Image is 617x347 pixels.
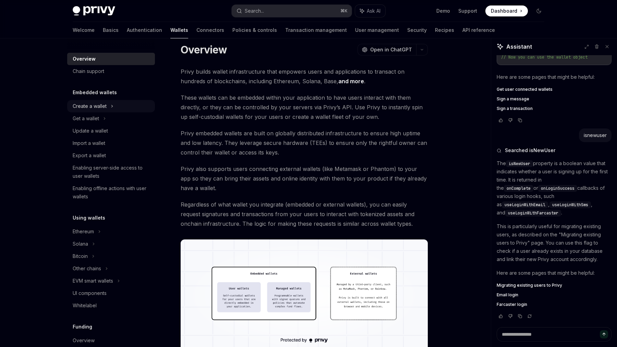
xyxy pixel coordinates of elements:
div: Import a wallet [73,139,105,147]
a: Policies & controls [232,22,277,38]
p: Here are some pages that might be helpful: [497,269,612,277]
a: Overview [67,53,155,65]
span: Migrating existing users to Privy [497,283,562,288]
div: isnewuser [584,132,607,139]
div: Solana [73,240,88,248]
h1: Overview [181,44,227,56]
a: Connectors [196,22,224,38]
a: Recipes [435,22,454,38]
a: Transaction management [285,22,347,38]
button: Send message [600,330,608,338]
p: The property is a boolean value that indicates whether a user is signing up for the first time. I... [497,159,612,217]
button: Ask AI [355,5,385,17]
a: Overview [67,334,155,347]
a: Import a wallet [67,137,155,149]
span: These wallets can be embedded within your application to have users interact with them directly, ... [181,93,428,122]
div: Whitelabel [73,301,97,310]
div: Search... [245,7,264,15]
span: isNewUser [509,161,530,166]
a: Enabling server-side access to user wallets [67,162,155,182]
span: Searched isNewUser [505,147,555,154]
span: onLoginSuccess [541,186,574,191]
button: Search...⌘K [232,5,352,17]
span: Privy also supports users connecting external wallets (like Metamask or Phantom) to your app so t... [181,164,428,193]
span: Assistant [506,42,532,51]
span: Ask AI [367,8,380,14]
span: // Now you can use the wallet object [501,54,588,60]
div: Overview [73,336,95,345]
a: UI components [67,287,155,299]
a: and more [338,78,364,85]
div: Update a wallet [73,127,108,135]
img: dark logo [73,6,115,16]
a: Sign a transaction [497,106,612,111]
h5: Using wallets [73,214,105,222]
a: Whitelabel [67,299,155,312]
a: Demo [436,8,450,14]
button: Toggle dark mode [533,5,544,16]
div: Ethereum [73,227,94,236]
a: Email login [497,292,612,298]
span: useLoginWithSms [552,202,588,208]
span: Privy builds wallet infrastructure that empowers users and applications to transact on hundreds o... [181,67,428,86]
button: Searched isNewUser [497,147,612,154]
a: Sign a message [497,96,612,102]
div: Bitcoin [73,252,88,260]
a: Wallets [170,22,188,38]
span: useLoginWithFarcaster [508,210,558,216]
span: Open in ChatGPT [370,46,412,53]
div: Get a wallet [73,114,99,123]
div: Create a wallet [73,102,107,110]
a: Chain support [67,65,155,77]
div: Enabling server-side access to user wallets [73,164,151,180]
button: Open in ChatGPT [358,44,416,55]
h5: Embedded wallets [73,88,117,97]
a: Authentication [127,22,162,38]
div: Other chains [73,264,101,273]
span: Privy embedded wallets are built on globally distributed infrastructure to ensure high uptime and... [181,128,428,157]
a: Export a wallet [67,149,155,162]
a: API reference [462,22,495,38]
p: This is particularly useful for migrating existing users, as described on the "Migrating existing... [497,222,612,263]
span: Sign a message [497,96,529,102]
a: Update a wallet [67,125,155,137]
a: Support [458,8,477,14]
span: ⌘ K [340,8,348,14]
span: Farcaster login [497,302,527,307]
h5: Funding [73,323,92,331]
span: Regardless of what wallet you integrate (embedded or external wallets), you can easily request si... [181,200,428,228]
p: Here are some pages that might be helpful: [497,73,612,81]
a: Security [407,22,427,38]
a: Welcome [73,22,95,38]
span: Sign a transaction [497,106,533,111]
span: Get user connected wallets [497,87,553,92]
a: Enabling offline actions with user wallets [67,182,155,203]
a: Dashboard [485,5,528,16]
div: Enabling offline actions with user wallets [73,184,151,201]
span: Email login [497,292,518,298]
div: EVM smart wallets [73,277,113,285]
a: Get user connected wallets [497,87,612,92]
a: Migrating existing users to Privy [497,283,612,288]
a: User management [355,22,399,38]
a: Basics [103,22,119,38]
span: Dashboard [491,8,517,14]
span: onComplete [507,186,531,191]
span: useLoginWithEmail [505,202,545,208]
div: Export a wallet [73,151,106,160]
div: Chain support [73,67,104,75]
a: Farcaster login [497,302,612,307]
div: Overview [73,55,96,63]
div: UI components [73,289,107,297]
